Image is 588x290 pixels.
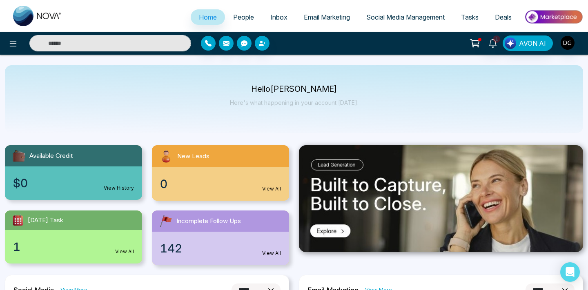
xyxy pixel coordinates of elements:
[483,35,503,50] a: 1
[29,151,73,161] span: Available Credit
[230,99,359,106] p: Here's what happening in your account [DATE].
[233,13,254,21] span: People
[560,262,580,282] div: Open Intercom Messenger
[176,217,241,226] span: Incomplete Follow Ups
[505,38,516,49] img: Lead Flow
[199,13,217,21] span: Home
[304,13,350,21] span: Email Marketing
[366,13,445,21] span: Social Media Management
[11,148,26,163] img: availableCredit.svg
[230,86,359,93] p: Hello [PERSON_NAME]
[299,145,583,252] img: .
[493,35,500,43] span: 1
[487,9,520,25] a: Deals
[158,214,173,228] img: followUps.svg
[495,13,512,21] span: Deals
[160,175,167,193] span: 0
[270,13,287,21] span: Inbox
[358,9,453,25] a: Social Media Management
[158,148,174,164] img: newLeads.svg
[147,210,294,265] a: Incomplete Follow Ups142View All
[13,175,28,192] span: $0
[28,216,63,225] span: [DATE] Task
[13,238,20,255] span: 1
[11,214,24,227] img: todayTask.svg
[561,36,575,50] img: User Avatar
[115,248,134,255] a: View All
[503,35,553,51] button: AVON AI
[519,38,546,48] span: AVON AI
[191,9,225,25] a: Home
[262,9,296,25] a: Inbox
[147,145,294,201] a: New Leads0View All
[225,9,262,25] a: People
[160,240,182,257] span: 142
[453,9,487,25] a: Tasks
[104,184,134,192] a: View History
[262,185,281,193] a: View All
[461,13,479,21] span: Tasks
[524,8,583,26] img: Market-place.gif
[262,250,281,257] a: View All
[13,6,62,26] img: Nova CRM Logo
[296,9,358,25] a: Email Marketing
[177,152,209,161] span: New Leads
